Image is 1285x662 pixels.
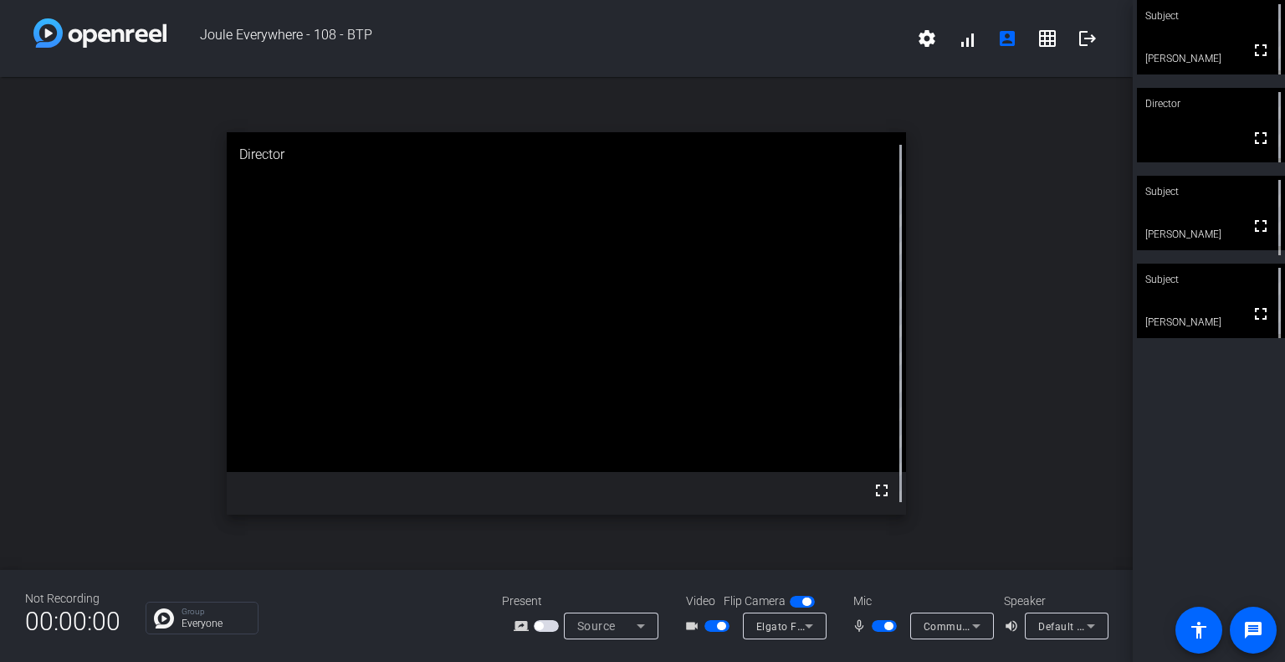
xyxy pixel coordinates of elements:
mat-icon: fullscreen [1251,304,1271,324]
mat-icon: fullscreen [1251,40,1271,60]
mat-icon: account_box [997,28,1017,49]
div: Present [502,593,669,610]
span: Default - Speakers (2- Realtek(R) Audio) [1038,619,1231,633]
span: Communications - Microphone (USB PnP Audio Device) (0d8c:0134) [924,619,1257,633]
mat-icon: volume_up [1004,616,1024,636]
mat-icon: accessibility [1189,620,1209,640]
mat-icon: logout [1078,28,1098,49]
mat-icon: mic_none [852,616,872,636]
mat-icon: settings [917,28,937,49]
span: Elgato Facecam (0fd9:0078) [756,619,897,633]
p: Everyone [182,618,249,629]
span: Source [577,619,616,633]
div: Mic [837,593,1004,610]
mat-icon: videocam_outline [684,616,704,636]
div: Not Recording [25,590,120,608]
mat-icon: fullscreen [872,480,892,500]
span: Joule Everywhere - 108 - BTP [166,18,907,59]
div: Subject [1137,264,1285,295]
img: white-gradient.svg [33,18,166,48]
mat-icon: grid_on [1037,28,1057,49]
mat-icon: fullscreen [1251,128,1271,148]
mat-icon: message [1243,620,1263,640]
span: 00:00:00 [25,601,120,642]
div: Director [1137,88,1285,120]
div: Director [227,132,906,177]
mat-icon: fullscreen [1251,216,1271,236]
div: Speaker [1004,593,1104,610]
button: signal_cellular_alt [947,18,987,59]
mat-icon: screen_share_outline [514,616,534,636]
span: Flip Camera [724,593,786,610]
span: Video [686,593,715,610]
div: Subject [1137,176,1285,208]
img: Chat Icon [154,608,174,629]
p: Group [182,608,249,616]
